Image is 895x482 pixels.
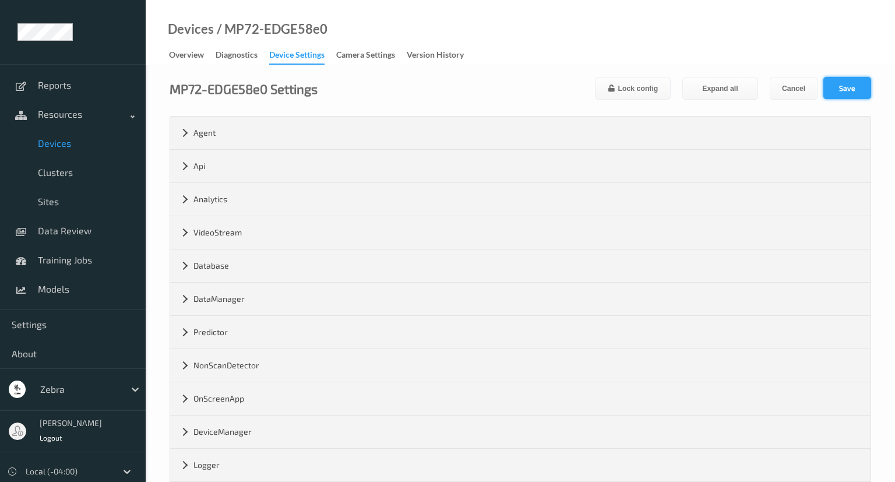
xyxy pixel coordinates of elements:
a: Devices [168,23,214,35]
div: OnScreenApp [170,382,871,415]
a: Version History [407,47,475,64]
button: Cancel [770,78,818,100]
button: Expand all [682,78,758,100]
button: Lock config [595,78,671,100]
div: Diagnostics [216,49,258,64]
a: Overview [169,47,216,64]
div: Database [170,249,871,282]
div: NonScanDetector [170,349,871,382]
div: / MP72-EDGE58e0 [214,23,327,35]
div: Version History [407,49,464,64]
div: Api [170,150,871,182]
div: DeviceManager [170,416,871,448]
div: Logger [170,449,871,481]
div: Predictor [170,316,871,349]
button: Save [823,77,871,99]
div: Device Settings [269,49,325,65]
div: MP72-EDGE58e0 Settings [170,83,318,94]
a: Diagnostics [216,47,269,64]
a: Camera Settings [336,47,407,64]
div: Overview [169,49,204,64]
div: Analytics [170,183,871,216]
div: VideoStream [170,216,871,249]
div: DataManager [170,283,871,315]
div: Camera Settings [336,49,395,64]
a: Device Settings [269,47,336,65]
div: Agent [170,117,871,149]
